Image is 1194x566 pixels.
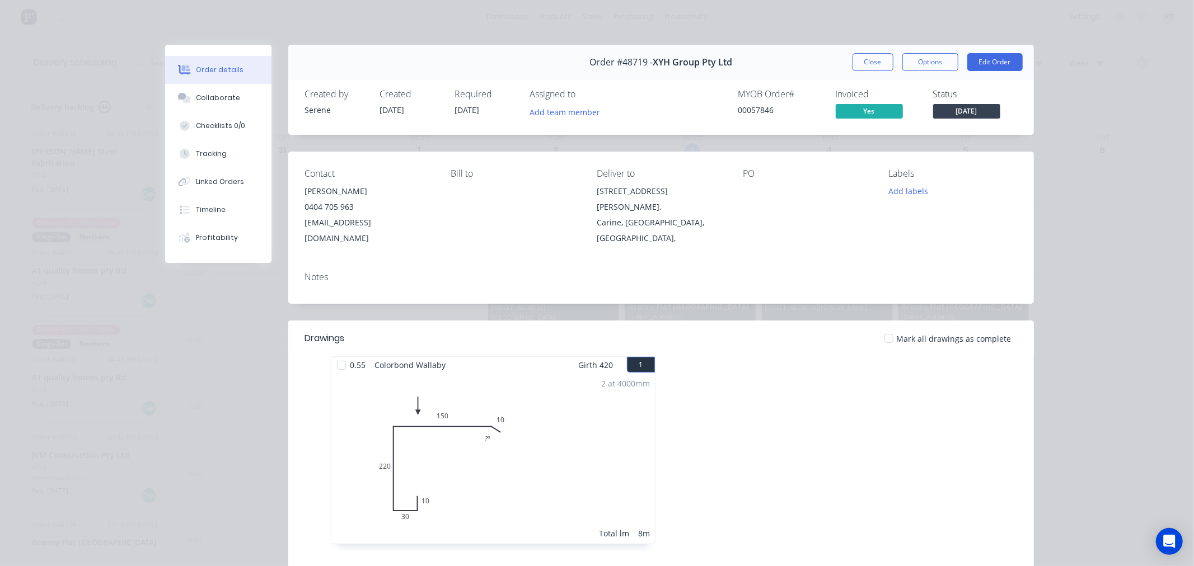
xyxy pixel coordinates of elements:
[883,183,934,199] button: Add labels
[597,183,725,246] div: [STREET_ADDRESS][PERSON_NAME],Carine, [GEOGRAPHIC_DATA], [GEOGRAPHIC_DATA],
[305,168,433,179] div: Contact
[331,373,655,544] div: 0103022015010?º2 at 4000mmTotal lm8m
[380,105,405,115] span: [DATE]
[165,224,271,252] button: Profitability
[305,89,367,100] div: Created by
[738,104,822,116] div: 00057846
[305,183,433,246] div: [PERSON_NAME]0404 705 963[EMAIL_ADDRESS][DOMAIN_NAME]
[196,65,244,75] div: Order details
[196,121,245,131] div: Checklists 0/0
[196,205,226,215] div: Timeline
[346,357,371,373] span: 0.55
[530,104,606,119] button: Add team member
[836,89,920,100] div: Invoiced
[738,89,822,100] div: MYOB Order #
[371,357,451,373] span: Colorbond Wallaby
[165,112,271,140] button: Checklists 0/0
[305,199,433,215] div: 0404 705 963
[639,527,650,539] div: 8m
[455,105,480,115] span: [DATE]
[836,104,903,118] span: Yes
[305,183,433,199] div: [PERSON_NAME]
[602,378,650,389] div: 2 at 4000mm
[305,272,1017,282] div: Notes
[933,104,1000,118] span: [DATE]
[196,177,244,187] div: Linked Orders
[380,89,442,100] div: Created
[305,215,433,246] div: [EMAIL_ADDRESS][DOMAIN_NAME]
[165,84,271,112] button: Collaborate
[196,93,240,103] div: Collaborate
[165,56,271,84] button: Order details
[853,53,893,71] button: Close
[967,53,1023,71] button: Edit Order
[165,168,271,196] button: Linked Orders
[933,89,1017,100] div: Status
[627,357,655,372] button: 1
[889,168,1017,179] div: Labels
[165,196,271,224] button: Timeline
[933,104,1000,121] button: [DATE]
[597,215,725,246] div: Carine, [GEOGRAPHIC_DATA], [GEOGRAPHIC_DATA],
[579,357,614,373] span: Girth 420
[589,57,653,68] span: Order #48719 -
[523,104,606,119] button: Add team member
[165,140,271,168] button: Tracking
[597,168,725,179] div: Deliver to
[902,53,958,71] button: Options
[530,89,642,100] div: Assigned to
[196,149,227,159] div: Tracking
[743,168,871,179] div: PO
[653,57,732,68] span: XYH Group Pty Ltd
[597,183,725,215] div: [STREET_ADDRESS][PERSON_NAME],
[897,333,1012,345] span: Mark all drawings as complete
[196,233,238,243] div: Profitability
[455,89,517,100] div: Required
[600,527,630,539] div: Total lm
[305,332,345,345] div: Drawings
[451,168,579,179] div: Bill to
[305,104,367,116] div: Serene
[1156,528,1183,555] div: Open Intercom Messenger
